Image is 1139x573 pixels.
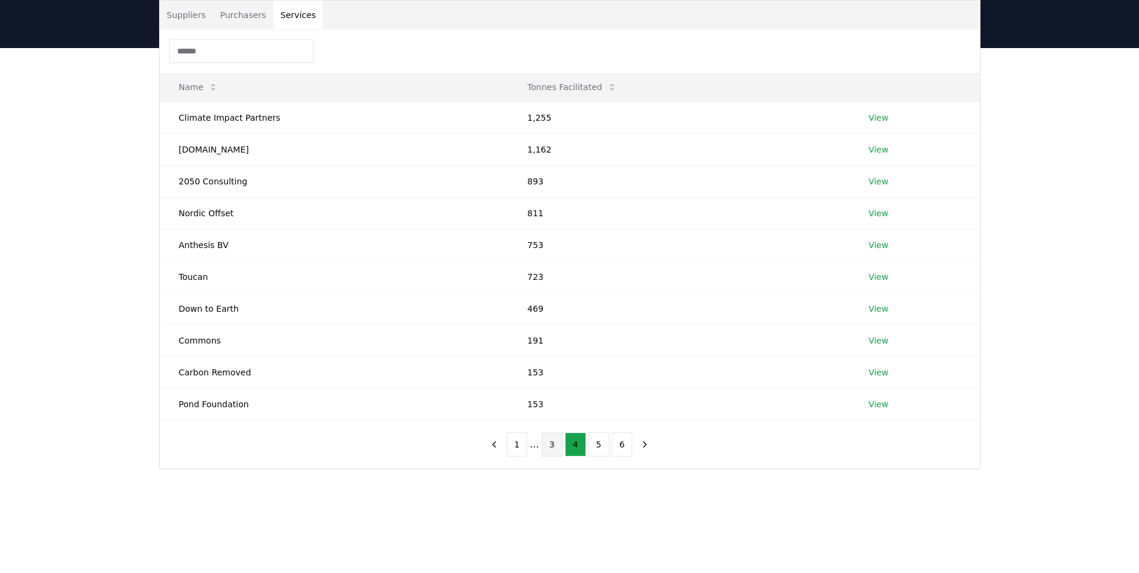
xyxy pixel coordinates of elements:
a: View [868,271,888,283]
td: 811 [508,197,849,229]
button: Name [169,75,228,99]
td: Toucan [160,261,509,293]
td: 153 [508,388,849,420]
td: 1,162 [508,133,849,165]
td: Commons [160,324,509,356]
td: 469 [508,293,849,324]
a: View [868,112,888,124]
td: 191 [508,324,849,356]
a: View [868,175,888,187]
td: Carbon Removed [160,356,509,388]
button: next page [635,432,655,456]
td: 2050 Consulting [160,165,509,197]
button: 5 [588,432,609,456]
td: Anthesis BV [160,229,509,261]
button: 1 [507,432,528,456]
a: View [868,398,888,410]
a: View [868,366,888,378]
button: Purchasers [213,1,273,29]
button: 3 [542,432,563,456]
td: [DOMAIN_NAME] [160,133,509,165]
td: 723 [508,261,849,293]
a: View [868,144,888,156]
td: 753 [508,229,849,261]
li: ... [530,437,539,452]
td: Pond Foundation [160,388,509,420]
a: View [868,207,888,219]
button: Tonnes Facilitated [518,75,626,99]
button: 4 [565,432,586,456]
td: Nordic Offset [160,197,509,229]
td: Climate Impact Partners [160,102,509,133]
a: View [868,239,888,251]
a: View [868,303,888,315]
td: 1,255 [508,102,849,133]
button: previous page [484,432,504,456]
td: 153 [508,356,849,388]
button: 6 [612,432,633,456]
button: Suppliers [160,1,213,29]
button: Services [273,1,323,29]
td: 893 [508,165,849,197]
td: Down to Earth [160,293,509,324]
a: View [868,335,888,347]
